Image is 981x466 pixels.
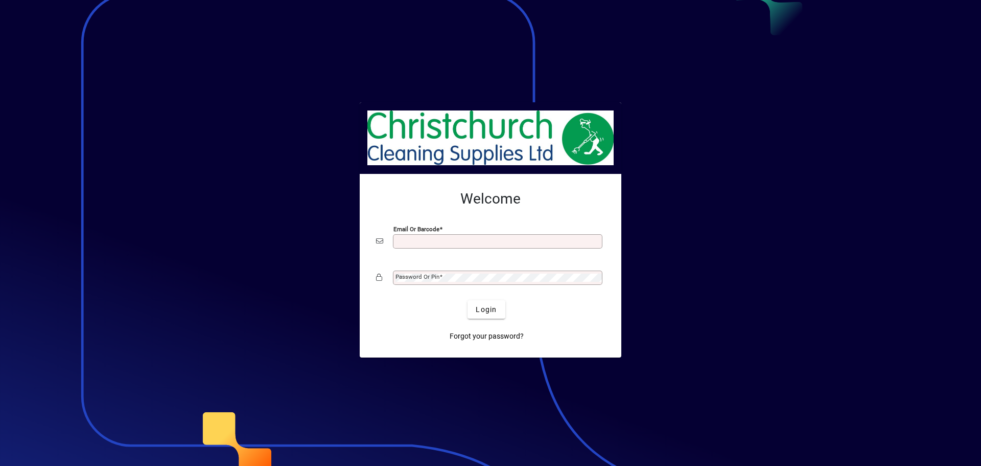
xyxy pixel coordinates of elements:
[393,226,439,233] mat-label: Email or Barcode
[395,273,439,280] mat-label: Password or Pin
[376,190,605,208] h2: Welcome
[450,331,524,342] span: Forgot your password?
[476,304,497,315] span: Login
[468,300,505,319] button: Login
[446,327,528,345] a: Forgot your password?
